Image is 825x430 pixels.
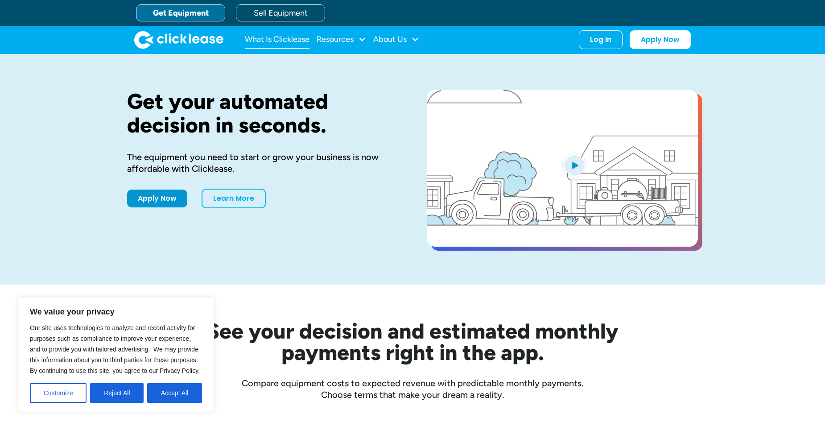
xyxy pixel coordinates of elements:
[590,35,611,44] div: Log In
[147,383,202,403] button: Accept All
[134,31,223,49] a: home
[317,31,366,49] div: Resources
[236,4,325,21] a: Sell Equipment
[134,31,223,49] img: Clicklease logo
[30,324,200,374] span: Our site uses technologies to analyze and record activity for purposes such as compliance to impr...
[630,30,691,49] a: Apply Now
[163,320,662,363] h2: See your decision and estimated monthly payments right in the app.
[30,383,87,403] button: Customize
[90,383,144,403] button: Reject All
[30,306,202,317] p: We value your privacy
[562,153,586,178] img: Blue play button logo on a light blue circular background
[427,90,698,247] a: open lightbox
[202,189,266,208] a: Learn More
[245,31,309,49] a: What Is Clicklease
[127,151,398,174] div: The equipment you need to start or grow your business is now affordable with Clicklease.
[373,31,419,49] div: About Us
[18,297,214,412] div: We value your privacy
[127,190,187,207] a: Apply Now
[127,377,698,401] div: Compare equipment costs to expected revenue with predictable monthly payments. Choose terms that ...
[127,90,398,137] h1: Get your automated decision in seconds.
[136,4,225,21] a: Get Equipment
